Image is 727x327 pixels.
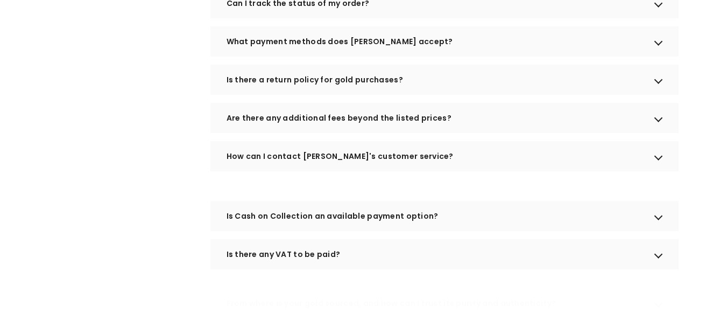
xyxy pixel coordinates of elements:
[210,288,679,318] div: From where is your gold sourced, and how can I trust its purity and authenticity?
[210,141,679,171] div: How can I contact [PERSON_NAME]'s customer service?
[210,201,679,231] div: Is Cash on Collection an available payment option?
[210,239,679,269] div: Is there any VAT to be paid?
[210,26,679,57] div: What payment methods does [PERSON_NAME] accept?
[210,65,679,95] div: Is there a return policy for gold purchases?
[210,103,679,133] div: Are there any additional fees beyond the listed prices?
